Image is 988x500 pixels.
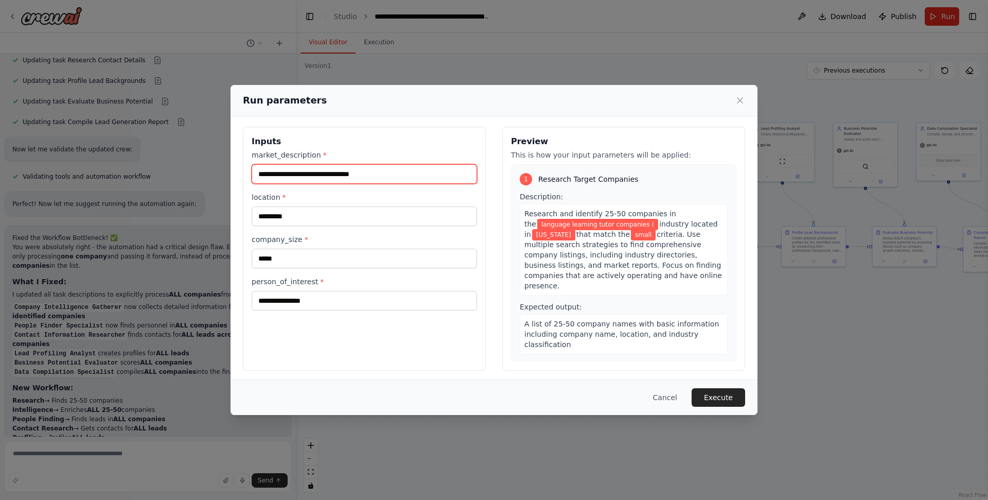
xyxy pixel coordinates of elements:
button: Execute [692,388,745,407]
h2: Run parameters [243,93,327,108]
label: location [252,192,477,202]
span: Description: [520,193,563,201]
label: person_of_interest [252,277,477,287]
span: Variable: market_description [537,219,658,230]
h3: Preview [511,135,736,148]
span: Expected output: [520,303,582,311]
label: market_description [252,150,477,160]
div: 1 [520,173,532,185]
span: Research and identify 25-50 companies in the [524,210,676,228]
h3: Inputs [252,135,477,148]
span: Variable: company_size [631,229,656,240]
span: that match the [576,230,630,238]
span: Research Target Companies [538,174,639,184]
label: company_size [252,234,477,245]
span: Variable: location [532,229,575,240]
span: A list of 25-50 company names with basic information including company name, location, and indust... [524,320,719,349]
button: Cancel [645,388,685,407]
p: This is how your input parameters will be applied: [511,150,736,160]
